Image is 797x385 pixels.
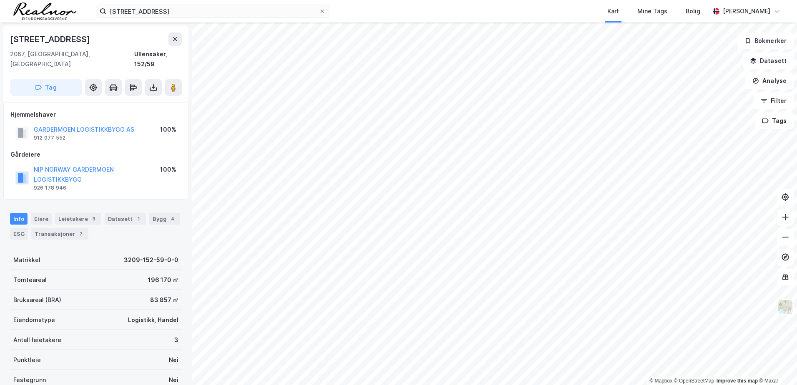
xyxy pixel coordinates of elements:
div: [STREET_ADDRESS] [10,32,92,46]
div: Antall leietakere [13,335,61,345]
div: 100% [160,165,176,175]
img: Z [777,299,793,315]
div: Tomteareal [13,275,47,285]
div: 912 977 552 [34,135,65,141]
button: Tag [10,79,82,96]
div: Hjemmelshaver [10,110,181,120]
a: Mapbox [649,378,672,384]
button: Bokmerker [737,32,794,49]
div: 3 [90,215,98,223]
div: Mine Tags [637,6,667,16]
div: Logistikk, Handel [128,315,178,325]
div: Matrikkel [13,255,40,265]
div: Leietakere [55,213,101,225]
div: 83 857 ㎡ [150,295,178,305]
div: 926 178 946 [34,185,66,191]
iframe: Chat Widget [755,345,797,385]
div: Bygg [149,213,180,225]
div: ESG [10,228,28,240]
div: 196 170 ㎡ [148,275,178,285]
div: Kontrollprogram for chat [755,345,797,385]
div: Eiere [31,213,52,225]
div: 3 [174,335,178,345]
div: 2067, [GEOGRAPHIC_DATA], [GEOGRAPHIC_DATA] [10,49,134,69]
div: 3209-152-59-0-0 [124,255,178,265]
div: Eiendomstype [13,315,55,325]
div: [PERSON_NAME] [723,6,770,16]
div: Info [10,213,28,225]
button: Filter [754,92,794,109]
button: Analyse [745,72,794,89]
div: Transaksjoner [31,228,88,240]
div: 100% [160,125,176,135]
div: Kart [607,6,619,16]
button: Datasett [743,52,794,69]
a: Improve this map [717,378,758,384]
div: 1 [134,215,143,223]
div: Bruksareal (BRA) [13,295,61,305]
img: realnor-logo.934646d98de889bb5806.png [13,2,76,20]
button: Tags [755,112,794,129]
div: 4 [168,215,177,223]
div: Datasett [105,213,146,225]
input: Søk på adresse, matrikkel, gårdeiere, leietakere eller personer [106,5,319,17]
div: Gårdeiere [10,150,181,160]
div: Festegrunn [13,375,46,385]
div: Nei [169,375,178,385]
div: 7 [77,230,85,238]
div: Punktleie [13,355,41,365]
div: Bolig [686,6,700,16]
div: Ullensaker, 152/59 [134,49,182,69]
div: Nei [169,355,178,365]
a: OpenStreetMap [674,378,714,384]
